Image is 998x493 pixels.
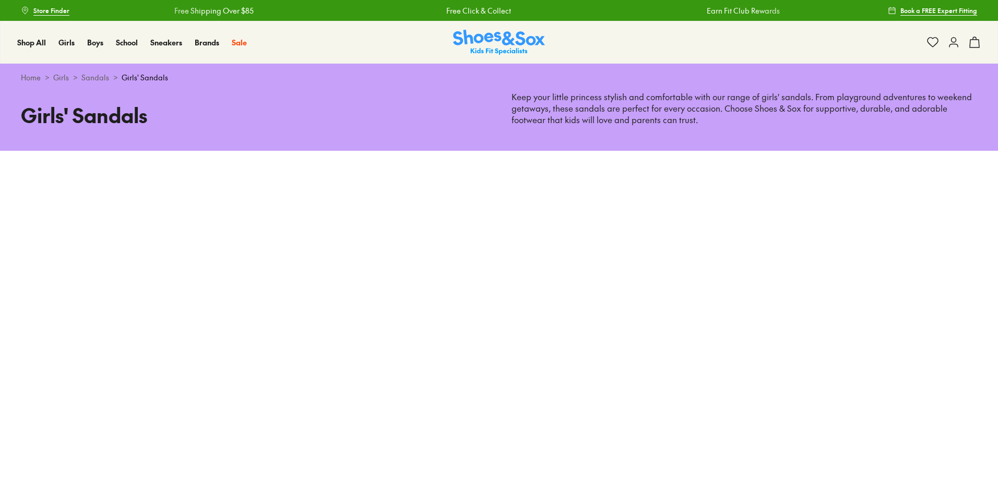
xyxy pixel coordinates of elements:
a: Sandals [81,72,109,83]
span: Book a FREE Expert Fitting [900,6,977,15]
span: Brands [195,37,219,47]
a: Shoes & Sox [453,30,545,55]
img: SNS_Logo_Responsive.svg [453,30,545,55]
span: School [116,37,138,47]
a: Earn Fit Club Rewards [707,5,780,16]
span: Shop All [17,37,46,47]
a: Free Shipping Over $85 [174,5,254,16]
span: Sneakers [150,37,182,47]
a: Shop All [17,37,46,48]
a: Girls [58,37,75,48]
a: Sale [232,37,247,48]
a: Sneakers [150,37,182,48]
a: School [116,37,138,48]
a: Girls [53,72,69,83]
a: Book a FREE Expert Fitting [888,1,977,20]
a: Boys [87,37,103,48]
h1: Girls' Sandals [21,100,486,130]
a: Store Finder [21,1,69,20]
p: Keep your little princess stylish and comfortable with our range of girls' sandals. From playgrou... [512,91,977,126]
a: Home [21,72,41,83]
a: Brands [195,37,219,48]
span: Girls [58,37,75,47]
span: Boys [87,37,103,47]
a: Free Click & Collect [446,5,511,16]
span: Girls' Sandals [122,72,168,83]
span: Store Finder [33,6,69,15]
div: > > > [21,72,977,83]
span: Sale [232,37,247,47]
